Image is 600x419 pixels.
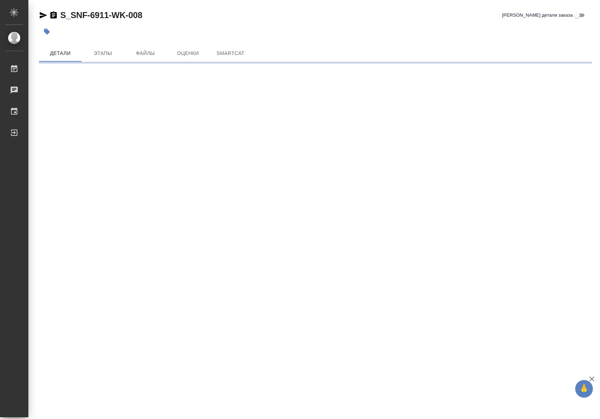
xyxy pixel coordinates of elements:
span: Файлы [128,49,162,58]
span: Этапы [86,49,120,58]
button: Добавить тэг [39,24,55,39]
span: [PERSON_NAME] детали заказа [502,12,573,19]
button: Скопировать ссылку для ЯМессенджера [39,11,48,20]
span: SmartCat [213,49,248,58]
a: S_SNF-6911-WK-008 [60,10,142,20]
span: Детали [43,49,77,58]
span: 🙏 [578,381,590,396]
button: Скопировать ссылку [49,11,58,20]
button: 🙏 [575,380,593,398]
span: Оценки [171,49,205,58]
